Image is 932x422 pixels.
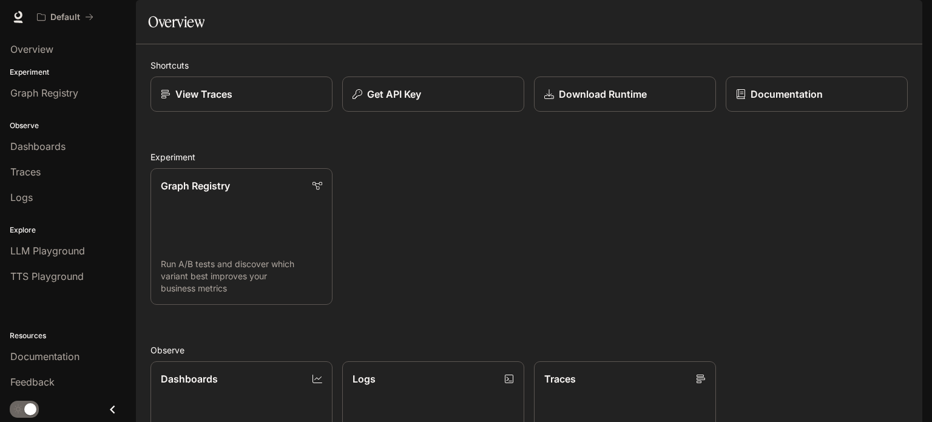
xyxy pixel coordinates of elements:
button: Get API Key [342,77,524,112]
a: Download Runtime [534,77,716,112]
p: Download Runtime [559,87,647,101]
h1: Overview [148,10,204,34]
p: Get API Key [367,87,421,101]
p: Run A/B tests and discover which variant best improves your business metrics [161,258,322,294]
p: Documentation [751,87,823,101]
p: Default [50,12,80,22]
a: Graph RegistryRun A/B tests and discover which variant best improves your business metrics [150,168,333,305]
p: Graph Registry [161,179,230,193]
p: Logs [353,372,376,386]
h2: Observe [150,344,908,356]
h2: Shortcuts [150,59,908,72]
button: All workspaces [32,5,99,29]
h2: Experiment [150,151,908,163]
p: Traces [544,372,576,386]
p: View Traces [175,87,232,101]
a: Documentation [726,77,908,112]
p: Dashboards [161,372,218,386]
a: View Traces [150,77,333,112]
